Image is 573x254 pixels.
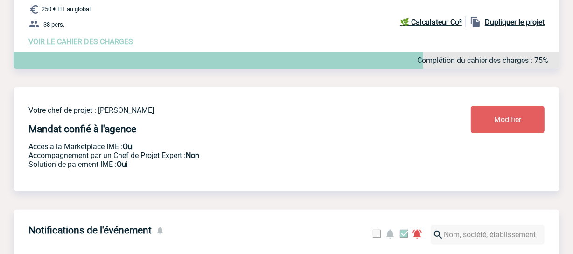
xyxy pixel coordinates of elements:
h4: Mandat confié à l'agence [28,124,136,135]
p: Accès à la Marketplace IME : [28,142,416,151]
span: Modifier [494,115,521,124]
b: Oui [123,142,134,151]
b: Oui [117,160,128,169]
a: VOIR LE CAHIER DES CHARGES [28,37,133,46]
a: 🌿 Calculateur Co² [400,16,466,27]
p: Conformité aux process achat client, Prise en charge de la facturation, Mutualisation de plusieur... [28,160,416,169]
b: Non [186,151,199,160]
img: file_copy-black-24dp.png [470,16,481,27]
b: 🌿 Calculateur Co² [400,18,462,27]
h4: Notifications de l'événement [28,225,152,236]
span: 250 € HT au global [42,6,91,13]
p: Prestation payante [28,151,416,160]
span: 38 pers. [43,21,64,28]
b: Dupliquer le projet [485,18,545,27]
p: Votre chef de projet : [PERSON_NAME] [28,106,416,115]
